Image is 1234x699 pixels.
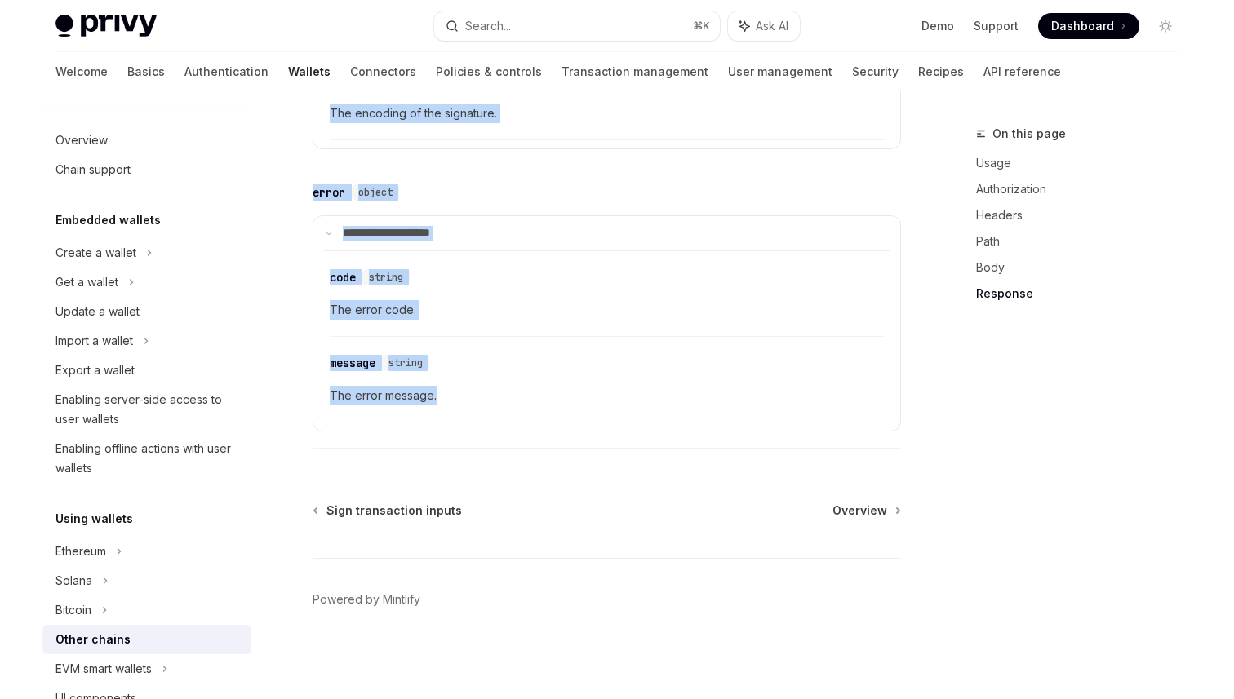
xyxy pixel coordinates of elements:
div: Solana [55,571,92,591]
a: Dashboard [1038,13,1139,39]
span: Ask AI [756,18,788,34]
a: Path [976,228,1192,254]
h5: Using wallets [55,509,133,529]
span: Dashboard [1051,18,1114,34]
a: Basics [127,52,165,91]
span: Overview [832,502,887,519]
a: Usage [976,150,1192,176]
a: Update a wallet [42,297,251,326]
div: Enabling server-side access to user wallets [55,390,242,429]
span: The error code. [330,300,884,320]
a: Enabling server-side access to user wallets [42,385,251,434]
div: Overview [55,131,108,150]
a: Other chains [42,625,251,654]
a: Wallets [288,52,331,91]
div: Export a wallet [55,361,135,380]
span: object [358,186,393,199]
span: The encoding of the signature. [330,104,884,123]
a: Overview [832,502,899,519]
a: Connectors [350,52,416,91]
span: string [369,271,403,284]
a: Enabling offline actions with user wallets [42,434,251,483]
a: Chain support [42,155,251,184]
div: Other chains [55,630,131,649]
span: Sign transaction inputs [326,502,462,519]
a: Recipes [918,52,964,91]
a: User management [728,52,832,91]
a: Body [976,254,1192,281]
a: Transaction management [562,52,708,91]
div: Get a wallet [55,272,118,292]
div: error [313,184,345,201]
div: Bitcoin [55,600,91,620]
div: Ethereum [55,542,106,561]
a: Sign transaction inputs [314,502,462,519]
div: Import a wallet [55,331,133,351]
a: API reference [983,52,1061,91]
div: Search... [465,16,511,36]
a: Security [852,52,899,91]
button: Toggle dark mode [1152,13,1179,39]
a: Authorization [976,176,1192,202]
a: Headers [976,202,1192,228]
img: light logo [55,15,157,38]
div: EVM smart wallets [55,659,152,679]
span: The error message. [330,386,884,405]
div: Create a wallet [55,243,136,263]
button: Ask AI [728,11,800,41]
span: string [388,356,423,369]
h5: Embedded wallets [55,210,161,230]
div: code [330,269,356,285]
a: Export a wallet [42,356,251,385]
span: On this page [992,124,1066,144]
a: Welcome [55,52,108,91]
a: Policies & controls [436,52,542,91]
span: ⌘ K [693,20,710,33]
div: Update a wallet [55,302,140,321]
a: Powered by Mintlify [313,591,420,608]
div: Enabling offline actions with user wallets [55,439,242,478]
div: Chain support [55,160,131,179]
a: Overview [42,126,251,155]
button: Search...⌘K [434,11,720,41]
a: Support [974,18,1019,34]
a: Demo [921,18,954,34]
a: Authentication [184,52,269,91]
a: Response [976,281,1192,307]
div: message [330,355,375,371]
